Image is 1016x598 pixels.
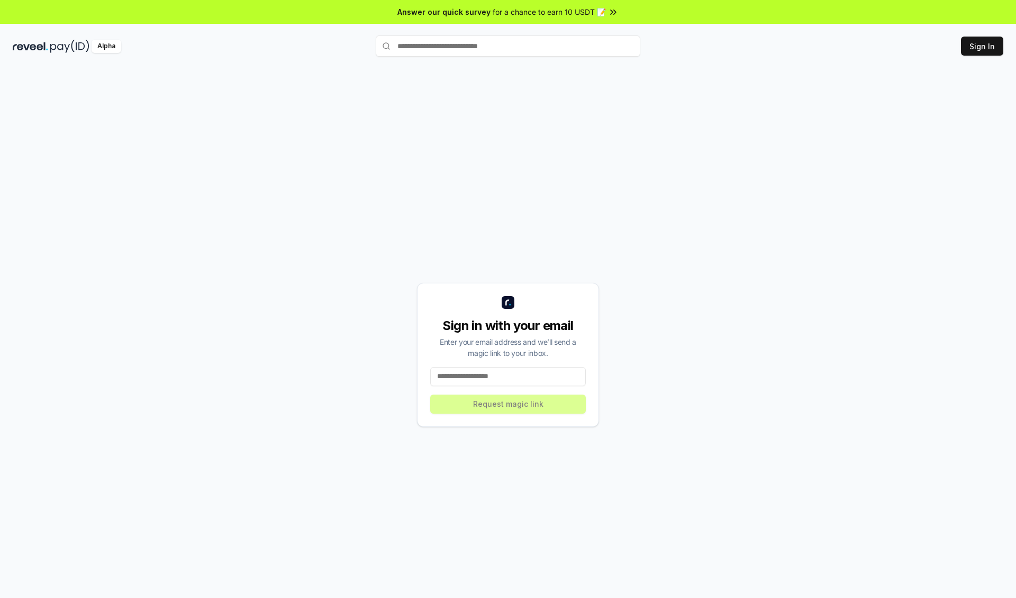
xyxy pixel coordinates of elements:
div: Alpha [92,40,121,53]
img: reveel_dark [13,40,48,53]
span: for a chance to earn 10 USDT 📝 [493,6,606,17]
div: Sign in with your email [430,317,586,334]
div: Enter your email address and we’ll send a magic link to your inbox. [430,336,586,359]
img: logo_small [502,296,514,309]
img: pay_id [50,40,89,53]
button: Sign In [961,37,1003,56]
span: Answer our quick survey [397,6,491,17]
